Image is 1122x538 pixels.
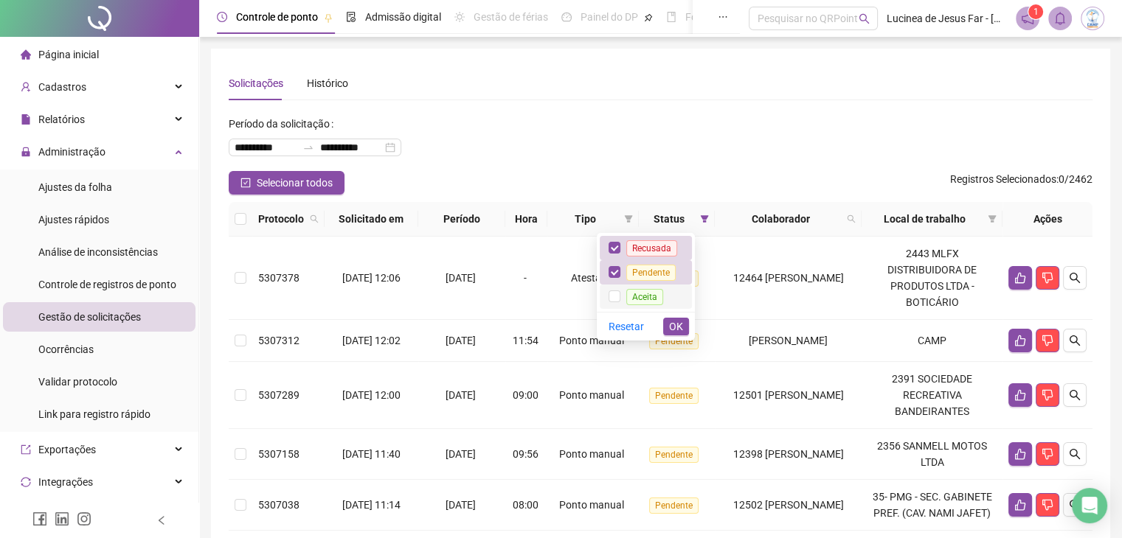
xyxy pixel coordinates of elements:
span: Validar protocolo [38,376,117,388]
span: Cadastros [38,81,86,93]
span: like [1014,389,1026,401]
span: search [1069,335,1081,346]
span: dislike [1042,389,1053,401]
span: Página inicial [38,49,99,60]
span: Folha de pagamento [685,11,780,23]
sup: 1 [1028,4,1043,19]
span: search [310,214,319,223]
span: sun [454,12,465,22]
span: dislike [1042,272,1053,284]
span: search [1069,448,1081,460]
span: Pendente [649,447,699,463]
span: export [21,444,31,455]
img: 83834 [1081,7,1104,29]
span: bell [1053,12,1067,25]
span: lock [21,147,31,157]
span: [DATE] [446,448,476,460]
span: swap-right [302,142,314,153]
span: : 0 / 2462 [950,171,1092,195]
span: Ponto manual [559,448,624,460]
span: 08:00 [512,499,538,511]
button: Resetar [603,318,650,335]
span: dislike [1042,499,1053,511]
th: Solicitado em [325,202,418,237]
span: notification [1021,12,1034,25]
span: 11:54 [512,335,538,346]
span: Pendente [626,265,676,281]
span: Ponto manual [559,335,624,346]
span: 5307158 [258,448,299,460]
span: Ponto manual [559,389,624,401]
span: Lucinea de Jesus Far - [GEOGRAPHIC_DATA] [887,10,1007,27]
td: 2443 MLFX DISTRIBUIDORA DE PRODUTOS LTDA - BOTICÁRIO [862,237,1002,320]
span: [DATE] [446,335,476,346]
span: Recusada [626,240,677,256]
span: file-done [346,12,356,22]
span: dashboard [561,12,572,22]
span: Gestão de férias [474,11,548,23]
span: Pendente [649,333,699,349]
th: Período [418,202,506,237]
span: Status [645,211,695,227]
span: 12398 [PERSON_NAME] [733,448,843,460]
span: Registros Selecionados [950,173,1056,185]
span: like [1014,499,1026,511]
span: Link para registro rápido [38,408,150,420]
span: [DATE] 12:00 [342,389,401,401]
span: 1 [1033,7,1039,17]
span: dislike [1042,448,1053,460]
span: - [524,272,527,284]
span: Resetar [609,318,644,335]
span: [PERSON_NAME] [749,335,828,346]
td: 2391 SOCIEDADE RECREATIVA BANDEIRANTES [862,362,1002,429]
span: filter [624,214,633,223]
span: filter [700,214,709,223]
span: check-square [240,178,251,188]
span: linkedin [55,511,69,526]
td: CAMP [862,320,1002,362]
span: search [859,13,870,24]
span: user-add [21,82,31,92]
span: Controle de registros de ponto [38,279,176,290]
span: Selecionar todos [257,175,333,191]
span: [DATE] 12:02 [342,335,401,346]
span: pushpin [324,13,333,22]
span: filter [697,208,712,230]
span: like [1014,335,1026,346]
span: [DATE] [446,499,476,511]
span: 5307312 [258,335,299,346]
span: filter [988,214,997,223]
span: Análise de inconsistências [38,246,158,258]
span: Controle de ponto [236,11,318,23]
span: [DATE] 11:14 [342,499,401,511]
span: 12464 [PERSON_NAME] [733,272,843,284]
span: Pendente [649,497,699,514]
span: sync [21,477,31,487]
span: to [302,142,314,153]
span: search [1069,272,1081,284]
span: book [666,12,676,22]
span: 5307289 [258,389,299,401]
div: Histórico [307,75,348,91]
span: search [847,214,856,223]
span: 12501 [PERSON_NAME] [733,389,843,401]
span: Protocolo [258,211,304,227]
span: filter [621,208,636,230]
span: dislike [1042,335,1053,346]
span: 5307038 [258,499,299,511]
span: like [1014,272,1026,284]
button: OK [663,318,689,335]
span: 5307378 [258,272,299,284]
span: filter [985,208,1000,230]
span: search [1069,499,1081,511]
span: left [156,515,167,525]
span: Atestado [571,272,613,284]
span: Ajustes da folha [38,181,112,193]
span: 09:00 [512,389,538,401]
button: Selecionar todos [229,171,344,195]
span: Exportações [38,444,96,455]
span: Administração [38,146,105,158]
span: 12502 [PERSON_NAME] [733,499,843,511]
td: 2356 SANMELL MOTOS LTDA [862,429,1002,480]
span: Ajustes rápidos [38,214,109,226]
